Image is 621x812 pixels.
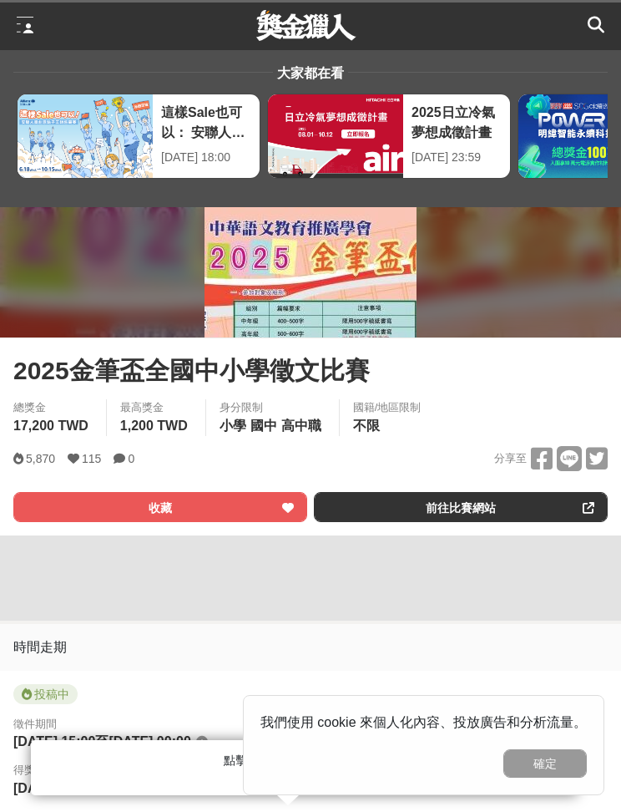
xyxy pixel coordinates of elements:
span: 總獎金 [13,399,93,416]
span: 點擊 [224,754,247,767]
span: 不限 [353,419,380,433]
span: 最高獎金 [120,399,192,416]
span: 投稿中 [13,684,78,704]
span: [DATE] 15:00 [13,781,95,795]
button: 確定 [503,749,587,778]
div: 身分限制 [220,399,326,416]
span: 高中職 [281,419,321,433]
div: [DATE] 23:59 [411,149,502,166]
a: 2025日立冷氣夢想成徵計畫[DATE] 23:59 [267,94,511,179]
a: 這樣Sale也可以： 安聯人壽創意銷售法募集[DATE] 18:00 [17,94,260,179]
span: 大家都在看 [273,66,348,80]
div: [DATE] 18:00 [161,149,251,166]
button: 收藏 [13,492,307,522]
a: 前往比賽網站 [314,492,608,522]
span: 0 [128,452,134,465]
span: 得獎公布時間 [13,762,608,779]
span: 我們使用 cookie 來個人化內容、投放廣告和分析流量。 [260,715,587,729]
span: 2025金筆盃全國中小學徵文比賽 [13,352,370,389]
span: 小學 [220,419,246,433]
span: 徵件期間 [13,718,57,730]
span: 至 [95,734,109,749]
div: 國籍/地區限制 [353,399,422,416]
span: [DATE] 15:00 [13,734,95,749]
div: 2025日立冷氣夢想成徵計畫 [411,103,502,140]
span: 115 [82,452,101,465]
span: 5,870 [26,452,55,465]
div: 這樣Sale也可以： 安聯人壽創意銷售法募集 [161,103,251,140]
span: 分享至 [494,446,527,471]
img: Cover Image [204,207,417,337]
span: 國中 [250,419,277,433]
span: 1,200 TWD [120,419,188,433]
span: 17,200 TWD [13,419,88,433]
span: [DATE] 00:00 [109,734,190,749]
